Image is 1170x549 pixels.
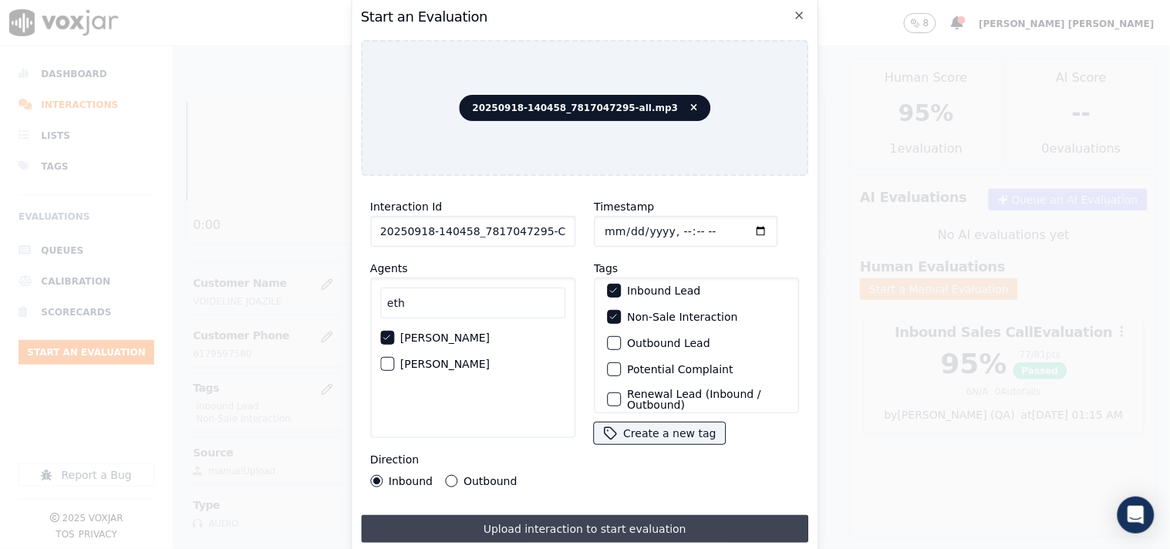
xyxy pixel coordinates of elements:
[389,476,433,487] label: Inbound
[460,95,711,121] span: 20250918-140458_7817047295-all.mp3
[370,200,442,213] label: Interaction Id
[370,453,419,466] label: Direction
[380,288,565,318] input: Search Agents...
[627,285,700,296] label: Inbound Lead
[370,262,408,274] label: Agents
[594,262,618,274] label: Tags
[627,338,710,349] label: Outbound Lead
[627,389,786,410] label: Renewal Lead (Inbound / Outbound)
[370,216,575,247] input: reference id, file name, etc
[1118,497,1155,534] div: Open Intercom Messenger
[400,359,490,369] label: [PERSON_NAME]
[594,200,654,213] label: Timestamp
[627,364,733,375] label: Potential Complaint
[400,332,490,343] label: [PERSON_NAME]
[627,312,737,322] label: Non-Sale Interaction
[594,423,725,444] button: Create a new tag
[361,6,809,28] h2: Start an Evaluation
[464,476,517,487] label: Outbound
[361,515,809,543] button: Upload interaction to start evaluation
